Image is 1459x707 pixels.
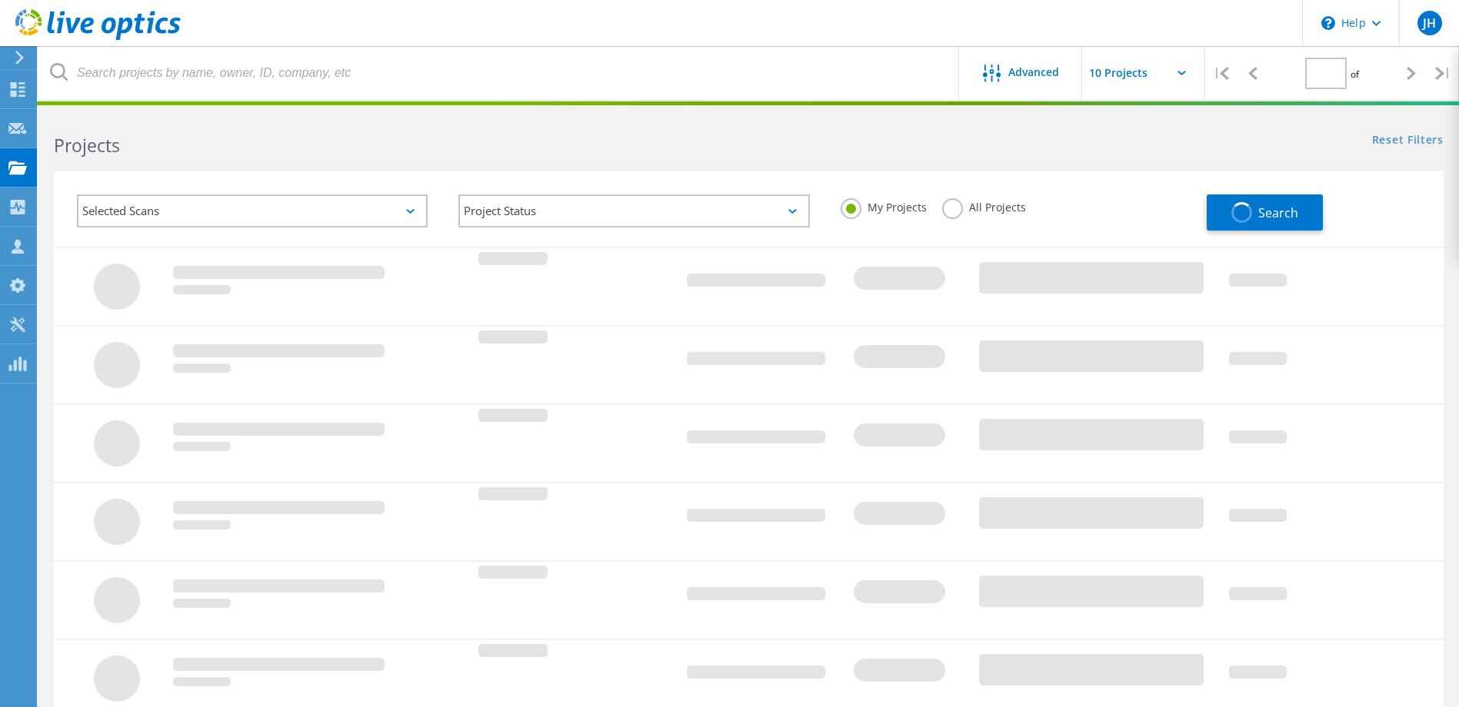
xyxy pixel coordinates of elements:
[841,198,927,213] label: My Projects
[1008,67,1059,78] span: Advanced
[1351,68,1359,81] span: of
[1207,194,1323,231] button: Search
[54,133,120,158] b: Projects
[38,46,960,100] input: Search projects by name, owner, ID, company, etc
[1205,46,1237,101] div: |
[1258,204,1298,221] span: Search
[1321,16,1335,30] svg: \n
[1372,134,1444,148] a: Reset Filters
[942,198,1026,213] label: All Projects
[77,194,428,227] div: Selected Scans
[458,194,809,227] div: Project Status
[15,32,181,43] a: Live Optics Dashboard
[1427,46,1459,101] div: |
[1423,17,1436,29] span: JH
